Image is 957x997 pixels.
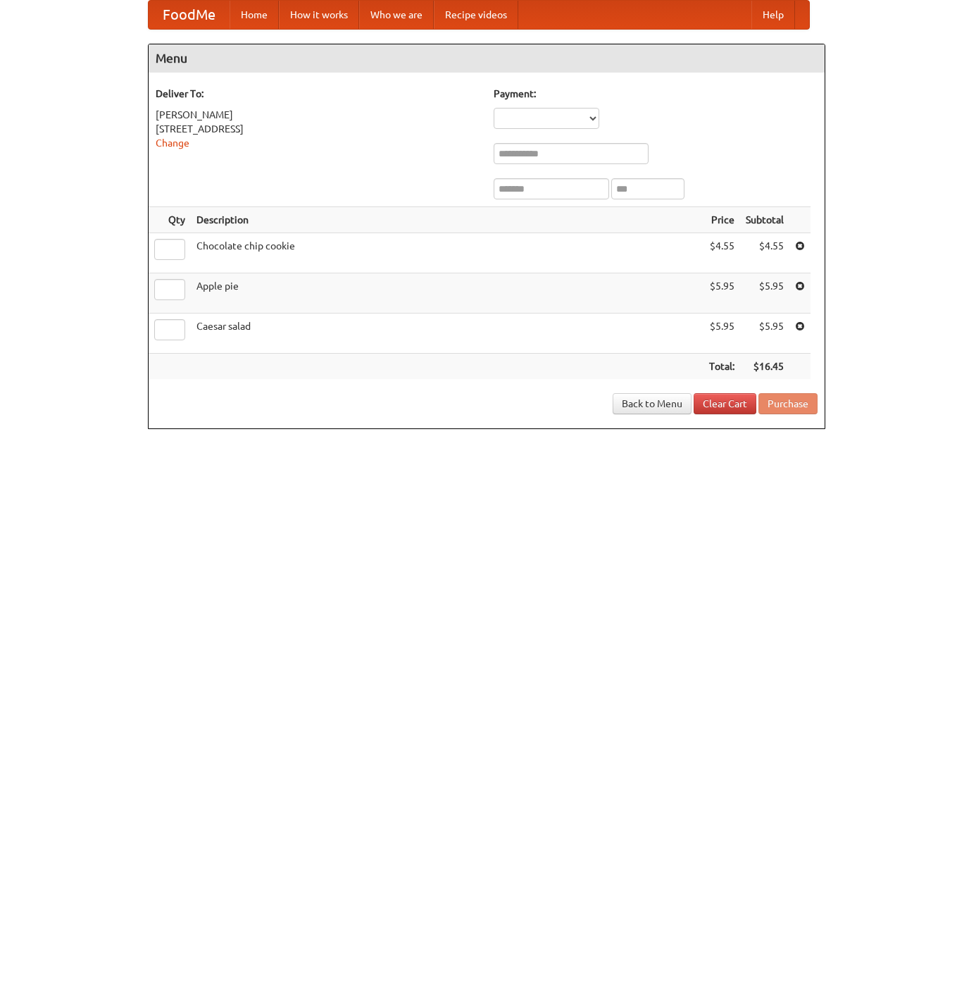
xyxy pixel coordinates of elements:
[156,137,189,149] a: Change
[191,273,703,314] td: Apple pie
[149,44,825,73] h4: Menu
[751,1,795,29] a: Help
[149,207,191,233] th: Qty
[694,393,756,414] a: Clear Cart
[703,314,740,354] td: $5.95
[740,314,789,354] td: $5.95
[156,108,480,122] div: [PERSON_NAME]
[758,393,818,414] button: Purchase
[359,1,434,29] a: Who we are
[740,273,789,314] td: $5.95
[191,314,703,354] td: Caesar salad
[703,354,740,380] th: Total:
[703,207,740,233] th: Price
[191,207,703,233] th: Description
[156,122,480,136] div: [STREET_ADDRESS]
[191,233,703,273] td: Chocolate chip cookie
[494,87,818,101] h5: Payment:
[740,233,789,273] td: $4.55
[740,354,789,380] th: $16.45
[740,207,789,233] th: Subtotal
[156,87,480,101] h5: Deliver To:
[613,393,692,414] a: Back to Menu
[703,273,740,314] td: $5.95
[703,233,740,273] td: $4.55
[230,1,279,29] a: Home
[434,1,518,29] a: Recipe videos
[149,1,230,29] a: FoodMe
[279,1,359,29] a: How it works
